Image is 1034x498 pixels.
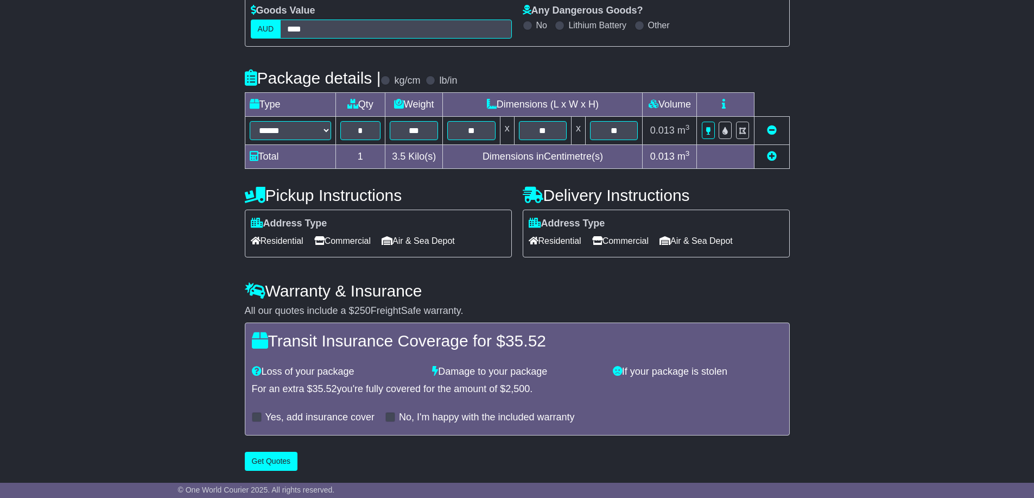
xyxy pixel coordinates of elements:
span: Air & Sea Depot [382,232,455,249]
div: All our quotes include a $ FreightSafe warranty. [245,305,790,317]
span: Commercial [592,232,649,249]
label: Yes, add insurance cover [265,412,375,424]
td: Dimensions in Centimetre(s) [443,145,643,169]
label: Address Type [529,218,605,230]
h4: Package details | [245,69,381,87]
span: 3.5 [392,151,405,162]
div: Damage to your package [427,366,607,378]
h4: Delivery Instructions [523,186,790,204]
label: AUD [251,20,281,39]
span: Commercial [314,232,371,249]
td: x [500,117,514,145]
span: Air & Sea Depot [659,232,733,249]
td: Total [245,145,335,169]
td: 1 [335,145,385,169]
h4: Pickup Instructions [245,186,512,204]
td: Weight [385,93,443,117]
td: Type [245,93,335,117]
span: 35.52 [505,332,546,350]
label: No, I'm happy with the included warranty [399,412,575,424]
td: Volume [643,93,697,117]
span: 250 [354,305,371,316]
span: 0.013 [650,151,675,162]
span: m [677,125,690,136]
div: If your package is stolen [607,366,788,378]
a: Add new item [767,151,777,162]
h4: Transit Insurance Coverage for $ [252,332,783,350]
label: Goods Value [251,5,315,17]
span: Residential [251,232,303,249]
span: 35.52 [313,383,337,394]
span: 0.013 [650,125,675,136]
button: Get Quotes [245,452,298,471]
div: For an extra $ you're fully covered for the amount of $ . [252,383,783,395]
td: Kilo(s) [385,145,443,169]
sup: 3 [686,123,690,131]
label: No [536,20,547,30]
span: m [677,151,690,162]
label: Other [648,20,670,30]
sup: 3 [686,149,690,157]
h4: Warranty & Insurance [245,282,790,300]
label: kg/cm [394,75,420,87]
label: Address Type [251,218,327,230]
span: © One World Courier 2025. All rights reserved. [178,486,335,494]
td: x [572,117,586,145]
div: Loss of your package [246,366,427,378]
label: lb/in [439,75,457,87]
a: Remove this item [767,125,777,136]
td: Dimensions (L x W x H) [443,93,643,117]
label: Lithium Battery [568,20,626,30]
span: Residential [529,232,581,249]
span: 2,500 [505,383,530,394]
label: Any Dangerous Goods? [523,5,643,17]
td: Qty [335,93,385,117]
